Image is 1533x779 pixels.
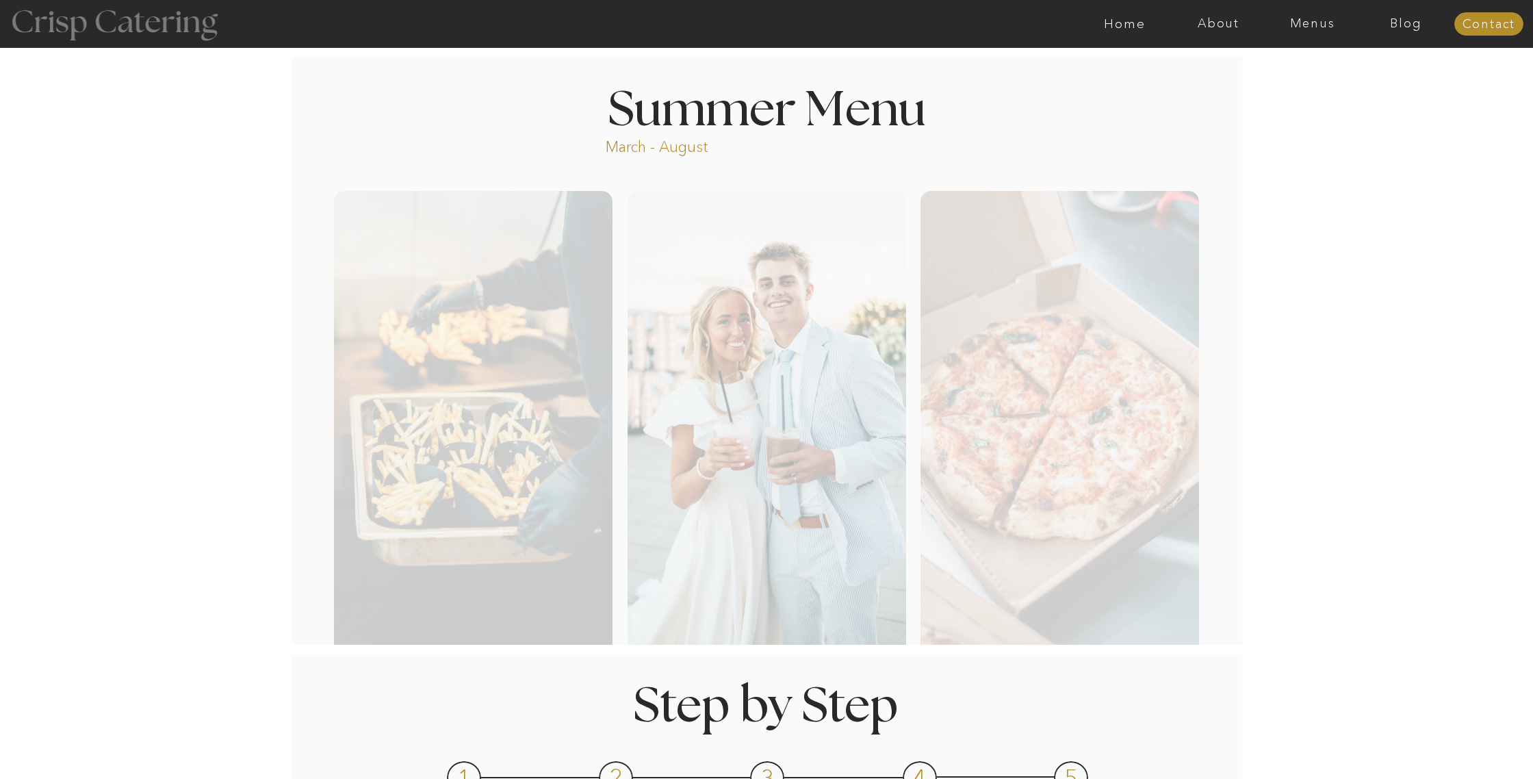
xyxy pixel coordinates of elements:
[576,683,956,724] h1: Step by Step
[1078,17,1172,31] a: Home
[1172,17,1265,31] a: About
[1454,18,1523,31] a: Contact
[606,137,794,153] p: March - August
[1359,17,1453,31] a: Blog
[1265,17,1359,31] a: Menus
[576,87,957,127] h1: Summer Menu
